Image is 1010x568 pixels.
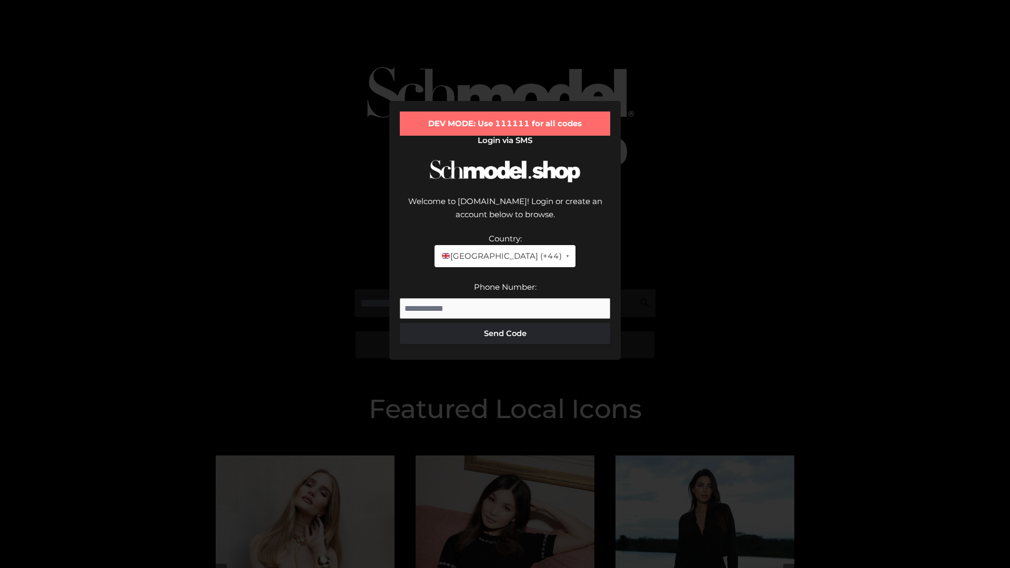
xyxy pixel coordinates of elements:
div: DEV MODE: Use 111111 for all codes [400,111,610,136]
button: Send Code [400,323,610,344]
h2: Login via SMS [400,136,610,145]
span: [GEOGRAPHIC_DATA] (+44) [441,249,561,263]
img: 🇬🇧 [442,252,450,260]
div: Welcome to [DOMAIN_NAME]! Login or create an account below to browse. [400,195,610,232]
img: Schmodel Logo [426,150,584,192]
label: Phone Number: [474,282,537,292]
label: Country: [489,234,522,244]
